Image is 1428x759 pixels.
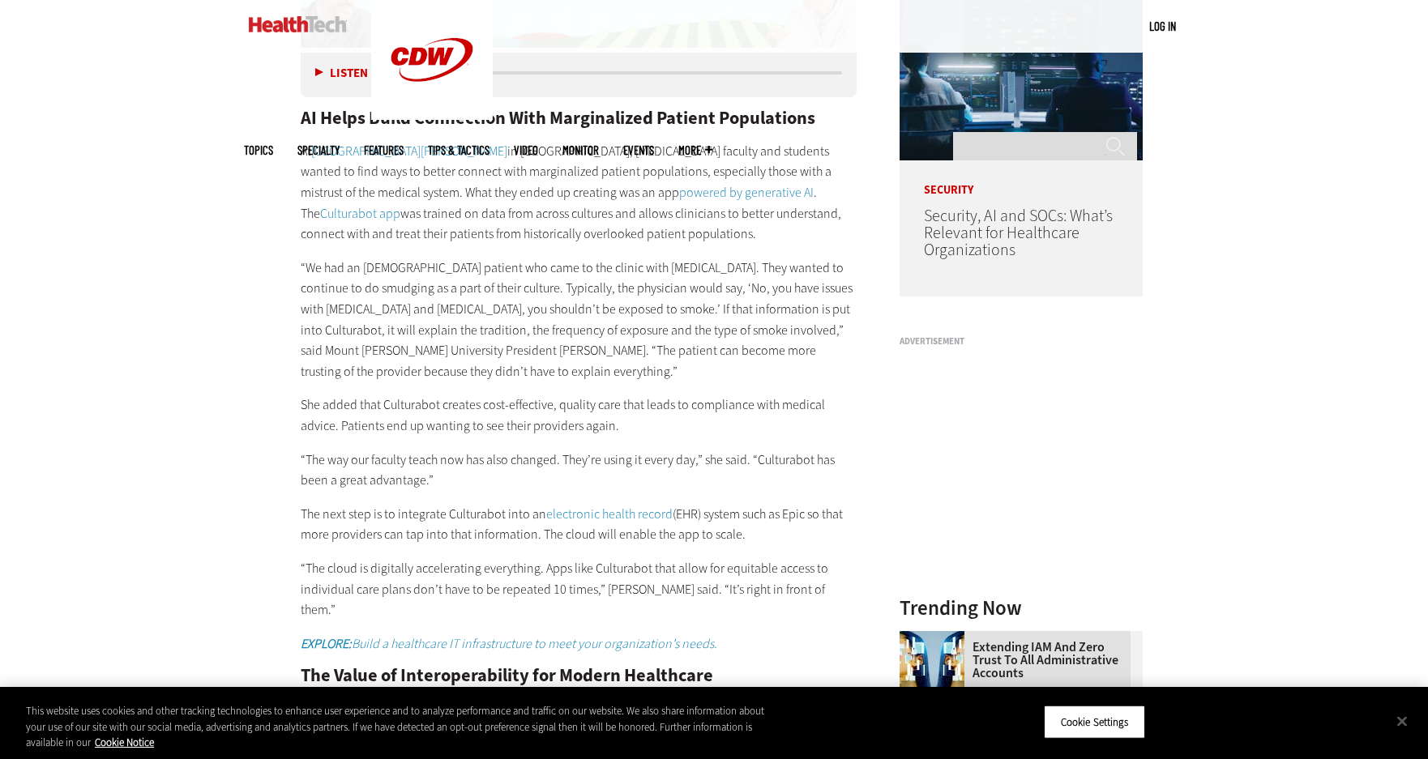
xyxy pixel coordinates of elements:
a: More information about your privacy [95,736,154,749]
div: This website uses cookies and other tracking technologies to enhance user experience and to analy... [26,703,785,751]
a: powered by generative AI [679,184,814,201]
a: Tips & Tactics [428,144,490,156]
em: Build a healthcare IT infrastructure to meet your organization’s needs. [301,635,717,652]
iframe: advertisement [900,352,1143,555]
p: She added that Culturabot creates cost-effective, quality care that leads to compliance with medi... [301,394,857,436]
a: MonITor [562,144,599,156]
a: Extending IAM and Zero Trust to All Administrative Accounts [900,641,1133,680]
img: abstract image of woman with pixelated face [900,631,964,696]
div: User menu [1149,18,1176,35]
p: Security [900,160,1143,196]
a: EXPLORE:Build a healthcare IT infrastructure to meet your organization’s needs. [301,635,717,652]
p: The next step is to integrate Culturabot into an (EHR) system such as Epic so that more providers... [301,504,857,545]
span: Specialty [297,144,340,156]
button: Cookie Settings [1044,705,1145,739]
a: Features [364,144,404,156]
p: “We had an [DEMOGRAPHIC_DATA] patient who came to the clinic with [MEDICAL_DATA]. They wanted to ... [301,258,857,382]
h3: Trending Now [900,598,1143,618]
h3: Advertisement [900,337,1143,346]
a: Culturabot app [320,205,400,222]
p: At in [GEOGRAPHIC_DATA], [MEDICAL_DATA] faculty and students wanted to find ways to better connec... [301,141,857,245]
h2: The Value of Interoperability for Modern Healthcare [301,667,857,684]
img: Home [249,16,347,32]
button: Close [1384,703,1420,739]
a: Log in [1149,19,1176,33]
strong: EXPLORE: [301,635,352,652]
a: CDW [371,107,493,124]
a: Security, AI and SOCs: What’s Relevant for Healthcare Organizations [924,205,1113,261]
a: Video [514,144,538,156]
p: “The way our faculty teach now has also changed. They’re using it every day,” she said. “Culturab... [301,450,857,491]
a: electronic health record [546,505,673,522]
p: “The cloud is digitally accelerating everything. Apps like Culturabot that allow for equitable ac... [301,558,857,620]
span: Topics [244,144,273,156]
a: abstract image of woman with pixelated face [900,631,973,644]
span: More [678,144,712,156]
a: Events [623,144,654,156]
